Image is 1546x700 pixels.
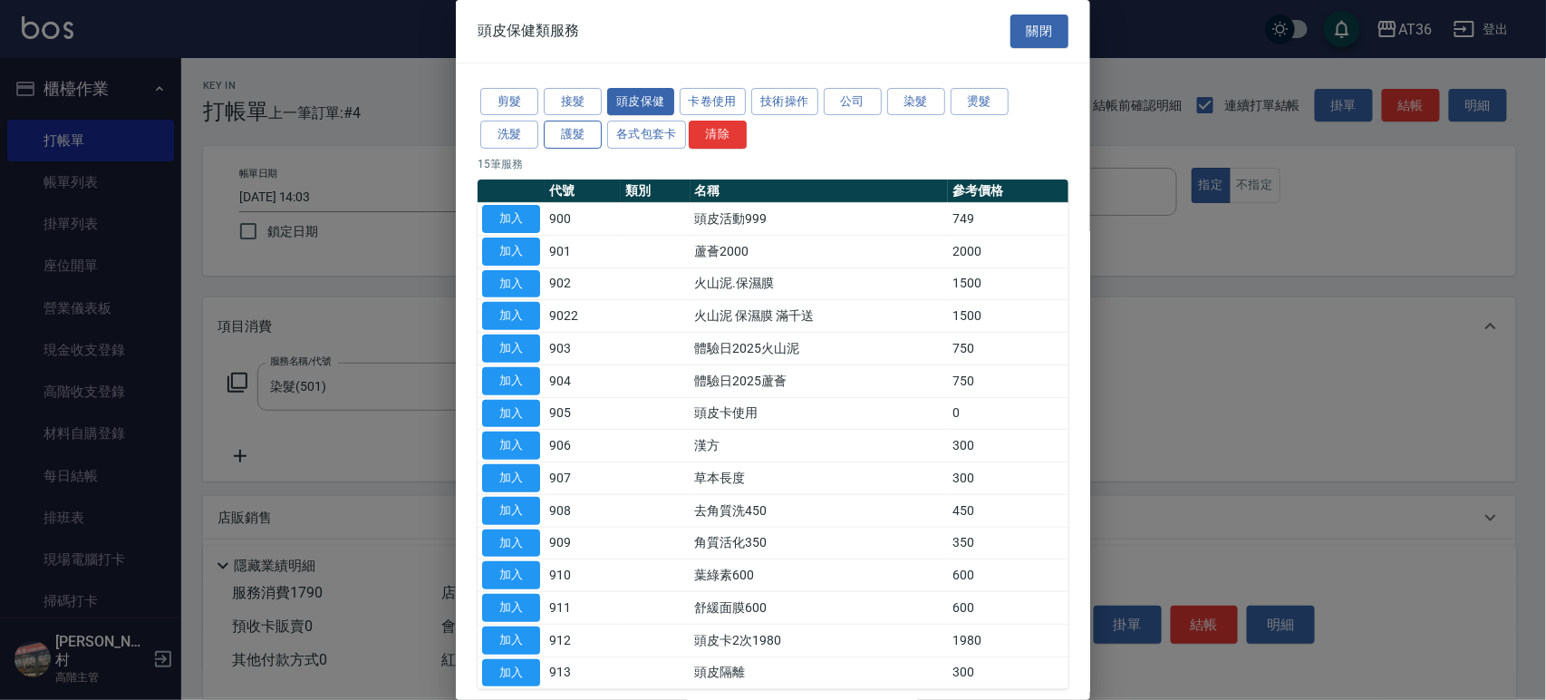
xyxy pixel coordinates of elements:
th: 類別 [621,180,690,203]
th: 參考價格 [948,180,1068,203]
button: 加入 [482,335,540,363]
button: 加入 [482,530,540,558]
button: 接髮 [544,88,602,116]
button: 清除 [689,121,747,149]
th: 代號 [545,180,621,203]
td: 906 [545,430,621,462]
th: 名稱 [691,180,949,203]
td: 1980 [948,624,1068,656]
button: 加入 [482,238,540,266]
td: 901 [545,235,621,267]
td: 體驗日2025火山泥 [691,333,949,365]
button: 關閉 [1010,15,1068,48]
p: 15 筆服務 [478,156,1068,172]
button: 頭皮保健 [607,88,674,116]
button: 加入 [482,302,540,330]
td: 1500 [948,267,1068,300]
td: 902 [545,267,621,300]
td: 350 [948,527,1068,559]
button: 燙髮 [951,88,1009,116]
td: 蘆薈2000 [691,235,949,267]
button: 護髮 [544,121,602,149]
td: 900 [545,203,621,236]
button: 加入 [482,627,540,655]
td: 1500 [948,300,1068,333]
button: 加入 [482,464,540,492]
td: 角質活化350 [691,527,949,559]
td: 750 [948,365,1068,397]
button: 加入 [482,561,540,589]
td: 907 [545,462,621,495]
td: 909 [545,527,621,559]
button: 加入 [482,205,540,233]
td: 300 [948,656,1068,689]
td: 火山泥.保濕膜 [691,267,949,300]
button: 洗髮 [480,121,538,149]
td: 2000 [948,235,1068,267]
td: 300 [948,430,1068,462]
td: 908 [545,494,621,527]
button: 加入 [482,400,540,428]
td: 600 [948,559,1068,592]
td: 漢方 [691,430,949,462]
td: 頭皮卡使用 [691,397,949,430]
button: 加入 [482,594,540,622]
td: 904 [545,365,621,397]
td: 912 [545,624,621,656]
td: 749 [948,203,1068,236]
button: 加入 [482,432,540,460]
button: 技術操作 [751,88,818,116]
button: 卡卷使用 [680,88,747,116]
button: 加入 [482,497,540,525]
td: 葉綠素600 [691,559,949,592]
td: 9022 [545,300,621,333]
td: 舒緩面膜600 [691,592,949,625]
td: 頭皮卡2次1980 [691,624,949,656]
td: 450 [948,494,1068,527]
button: 剪髮 [480,88,538,116]
td: 頭皮活動999 [691,203,949,236]
button: 染髮 [887,88,945,116]
button: 加入 [482,659,540,687]
td: 頭皮隔離 [691,656,949,689]
td: 905 [545,397,621,430]
td: 火山泥 保濕膜 滿千送 [691,300,949,333]
td: 903 [545,333,621,365]
td: 去角質洗450 [691,494,949,527]
td: 草本長度 [691,462,949,495]
td: 750 [948,333,1068,365]
button: 公司 [824,88,882,116]
td: 0 [948,397,1068,430]
td: 300 [948,462,1068,495]
button: 加入 [482,367,540,395]
span: 頭皮保健類服務 [478,22,579,40]
td: 910 [545,559,621,592]
td: 體驗日2025蘆薈 [691,365,949,397]
td: 913 [545,656,621,689]
td: 600 [948,592,1068,625]
td: 911 [545,592,621,625]
button: 各式包套卡 [607,121,686,149]
button: 加入 [482,270,540,298]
